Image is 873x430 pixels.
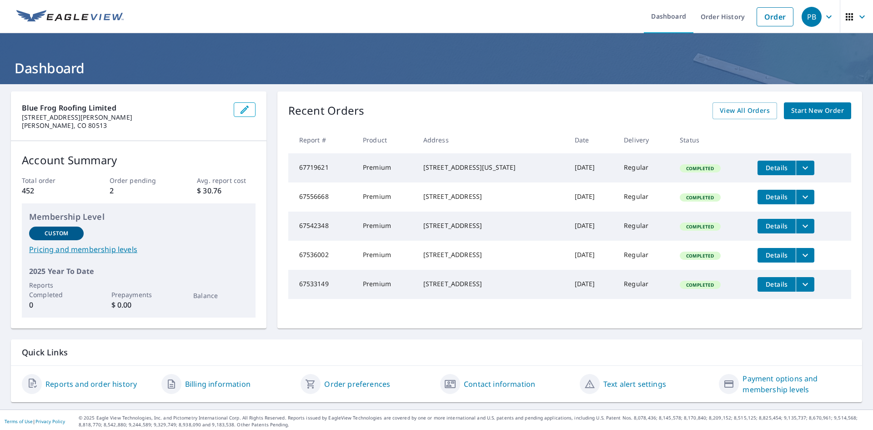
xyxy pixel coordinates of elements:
p: 2 [110,185,168,196]
button: filesDropdownBtn-67719621 [796,161,814,175]
p: Avg. report cost [197,176,255,185]
p: $ 30.76 [197,185,255,196]
p: Membership Level [29,211,248,223]
td: Regular [617,241,672,270]
p: Blue Frog Roofing Limited [22,102,226,113]
button: detailsBtn-67542348 [758,219,796,233]
th: Report # [288,126,356,153]
p: Account Summary [22,152,256,168]
span: Completed [681,194,719,201]
th: Delivery [617,126,672,153]
button: filesDropdownBtn-67556668 [796,190,814,204]
p: [PERSON_NAME], CO 80513 [22,121,226,130]
td: Premium [356,153,416,182]
span: Completed [681,165,719,172]
a: Terms of Use [5,418,33,425]
td: [DATE] [567,212,617,241]
th: Product [356,126,416,153]
p: 0 [29,299,84,310]
p: $ 0.00 [111,299,166,310]
td: 67719621 [288,153,356,182]
td: Regular [617,270,672,299]
td: Regular [617,212,672,241]
a: Text alert settings [603,379,666,390]
a: Payment options and membership levels [743,373,851,395]
h1: Dashboard [11,59,862,77]
span: Details [763,251,790,259]
a: Reports and order history [45,379,137,390]
p: Custom [45,229,68,238]
button: detailsBtn-67719621 [758,161,796,175]
td: Premium [356,212,416,241]
button: detailsBtn-67536002 [758,248,796,263]
div: [STREET_ADDRESS] [423,221,560,230]
td: Premium [356,270,416,299]
span: Details [763,163,790,172]
td: [DATE] [567,182,617,212]
a: Start New Order [784,102,851,119]
a: View All Orders [712,102,777,119]
a: Pricing and membership levels [29,244,248,255]
button: filesDropdownBtn-67536002 [796,248,814,263]
a: Contact information [464,379,535,390]
p: Total order [22,176,80,185]
span: Completed [681,282,719,288]
td: [DATE] [567,241,617,270]
td: [DATE] [567,270,617,299]
div: [STREET_ADDRESS] [423,192,560,201]
span: Start New Order [791,105,844,116]
p: Prepayments [111,290,166,299]
p: Recent Orders [288,102,365,119]
img: EV Logo [16,10,124,24]
td: Premium [356,241,416,270]
td: Regular [617,182,672,212]
div: [STREET_ADDRESS][US_STATE] [423,163,560,172]
td: 67542348 [288,212,356,241]
span: Details [763,222,790,230]
p: Order pending [110,176,168,185]
th: Address [416,126,567,153]
button: filesDropdownBtn-67542348 [796,219,814,233]
a: Order [757,7,793,26]
button: detailsBtn-67533149 [758,277,796,292]
td: Premium [356,182,416,212]
p: Quick Links [22,347,851,358]
td: 67556668 [288,182,356,212]
th: Date [567,126,617,153]
p: © 2025 Eagle View Technologies, Inc. and Pictometry International Corp. All Rights Reserved. Repo... [79,415,868,428]
th: Status [672,126,750,153]
div: [STREET_ADDRESS] [423,250,560,259]
p: Balance [193,291,248,300]
button: detailsBtn-67556668 [758,190,796,204]
span: View All Orders [720,105,770,116]
a: Order preferences [324,379,390,390]
p: [STREET_ADDRESS][PERSON_NAME] [22,113,226,121]
button: filesDropdownBtn-67533149 [796,277,814,292]
td: Regular [617,153,672,182]
div: PB [802,7,822,27]
p: 2025 Year To Date [29,266,248,277]
span: Completed [681,253,719,259]
td: 67533149 [288,270,356,299]
a: Privacy Policy [35,418,65,425]
div: [STREET_ADDRESS] [423,279,560,288]
span: Completed [681,223,719,230]
a: Billing information [185,379,251,390]
td: [DATE] [567,153,617,182]
span: Details [763,192,790,201]
td: 67536002 [288,241,356,270]
p: | [5,419,65,424]
span: Details [763,280,790,288]
p: 452 [22,185,80,196]
p: Reports Completed [29,280,84,299]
